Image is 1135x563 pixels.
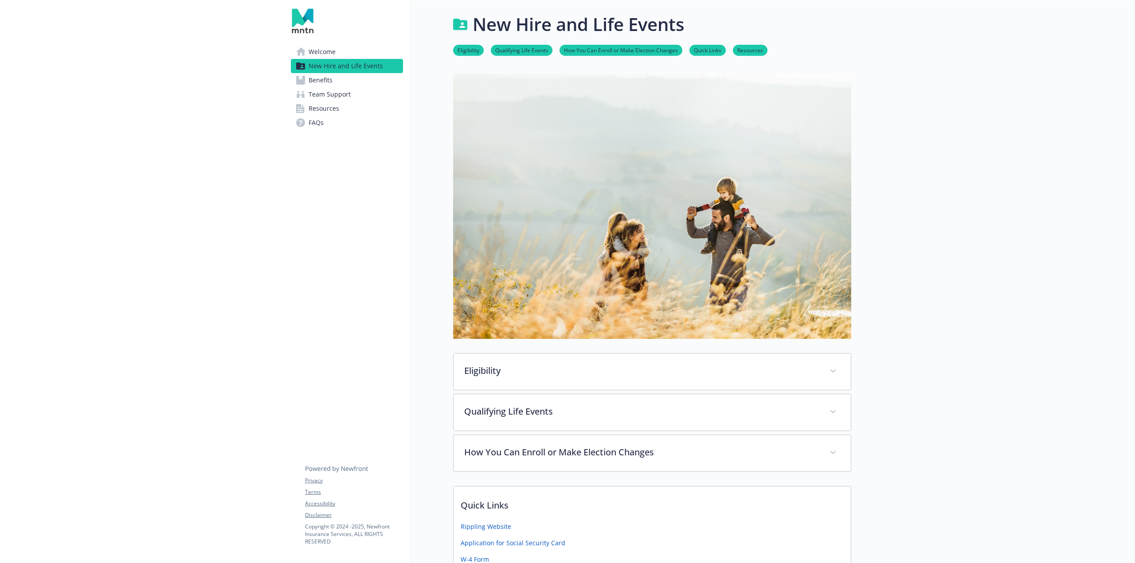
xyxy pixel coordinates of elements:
[309,73,333,87] span: Benefits
[291,101,403,116] a: Resources
[453,74,851,339] img: new hire page banner
[454,353,851,390] div: Eligibility
[491,46,552,54] a: Qualifying Life Events
[473,11,684,38] h1: New Hire and Life Events
[305,523,403,545] p: Copyright © 2024 - 2025 , Newfront Insurance Services, ALL RIGHTS RESERVED
[560,46,682,54] a: How You Can Enroll or Make Election Changes
[454,486,851,519] p: Quick Links
[291,59,403,73] a: New Hire and Life Events
[305,500,403,508] a: Accessibility
[461,522,511,531] a: Rippling Website
[305,477,403,485] a: Privacy
[309,59,383,73] span: New Hire and Life Events
[464,364,819,377] p: Eligibility
[733,46,767,54] a: Resources
[291,87,403,101] a: Team Support
[305,511,403,519] a: Disclaimer
[309,101,339,116] span: Resources
[291,116,403,130] a: FAQs
[454,435,851,471] div: How You Can Enroll or Make Election Changes
[461,538,565,547] a: Application for Social Security Card
[291,73,403,87] a: Benefits
[305,488,403,496] a: Terms
[689,46,726,54] a: Quick Links
[309,87,351,101] span: Team Support
[454,394,851,431] div: Qualifying Life Events
[464,446,819,459] p: How You Can Enroll or Make Election Changes
[309,45,336,59] span: Welcome
[453,46,484,54] a: Eligibility
[464,405,819,418] p: Qualifying Life Events
[309,116,324,130] span: FAQs
[291,45,403,59] a: Welcome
